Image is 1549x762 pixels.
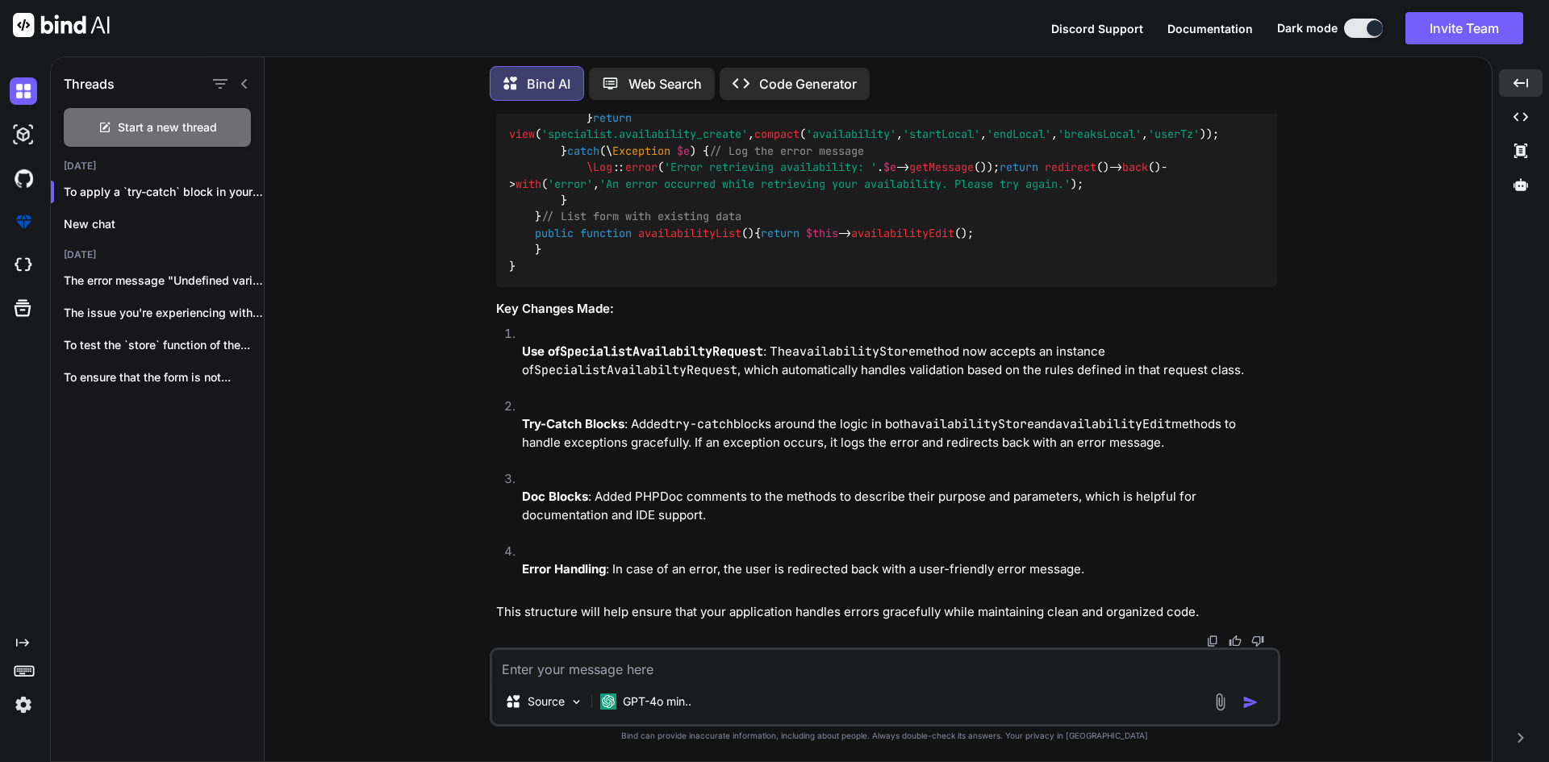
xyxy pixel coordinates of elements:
p: The error message "Undefined variable $vacations" suggests... [64,273,264,289]
span: return [593,110,632,125]
strong: Try-Catch Blocks [522,416,624,431]
img: copy [1206,635,1219,647]
img: Bind AI [13,13,110,37]
p: Bind can provide inaccurate information, including about people. Always double-check its answers.... [490,730,1280,742]
code: try-catch [668,416,733,432]
span: function [580,226,632,240]
span: // Log the error message [709,144,864,158]
span: with [516,177,541,191]
h3: Key Changes Made: [496,300,1277,319]
span: 'userTz' [1148,127,1200,142]
img: dislike [1251,635,1264,647]
span: Dark mode [1277,20,1338,36]
span: $e [883,160,896,175]
p: GPT-4o min.. [623,693,691,710]
p: Source [528,693,565,710]
p: Bind AI [527,74,570,94]
strong: Error Handling [522,561,606,577]
span: getMessage [909,160,974,175]
span: back [1122,160,1148,175]
code: availabilityStore [792,344,916,360]
img: cloudideIcon [10,252,37,279]
span: 'startLocal' [903,127,980,142]
button: Invite Team [1405,12,1523,44]
img: attachment [1211,693,1230,711]
strong: Use of [522,344,763,359]
p: The issue you're experiencing with the breaks... [64,305,264,321]
img: Pick Models [570,695,583,709]
span: 'error' [548,177,593,191]
span: error [625,160,658,175]
h1: Threads [64,74,115,94]
span: return [761,226,800,240]
strong: Doc Blocks [522,489,588,504]
p: New chat [64,216,264,232]
img: settings [10,691,37,718]
span: 'An error occurred while retrieving your availability. Please try again.' [599,177,1071,191]
p: This structure will help ensure that your application handles errors gracefully while maintaining... [496,603,1277,622]
span: ( ) [580,226,754,240]
code: availabilityStore [911,416,1034,432]
p: To ensure that the form is not... [64,369,264,385]
button: Documentation [1167,20,1253,37]
p: : Added blocks around the logic in both and methods to handle exceptions gracefully. If an except... [522,415,1277,452]
span: $this [806,226,838,240]
h2: [DATE] [51,248,264,261]
span: Start a new thread [118,119,217,135]
span: 'breaksLocal' [1058,127,1142,142]
h2: [DATE] [51,160,264,173]
p: Web Search [628,74,702,94]
span: compact [754,127,800,142]
p: : In case of an error, the user is redirected back with a user-friendly error message. [522,560,1277,579]
span: return [1000,160,1038,175]
img: githubDark [10,164,37,192]
code: availabilityEdit [1055,416,1171,432]
span: $e [677,144,690,158]
span: 'endLocal' [987,127,1051,142]
span: 'Error retrieving availability: ' [664,160,877,175]
span: 'availability' [806,127,896,142]
p: : The method now accepts an instance of , which automatically handles validation based on the rul... [522,343,1277,379]
p: Code Generator [759,74,857,94]
span: catch [567,144,599,158]
span: redirect [1045,160,1096,175]
img: icon [1242,694,1259,710]
img: darkChat [10,77,37,105]
img: GPT-4o mini [600,693,616,710]
p: : Added PHPDoc comments to the methods to describe their purpose and parameters, which is helpful... [522,488,1277,524]
span: Exception [612,144,670,158]
span: availabilityList [638,226,741,240]
span: availabilityEdit [851,226,954,240]
span: \Log [587,160,612,175]
img: darkAi-studio [10,121,37,148]
span: view [509,127,535,142]
code: SpecialistAvailabiltyRequest [534,362,737,378]
img: like [1229,635,1242,647]
img: premium [10,208,37,235]
span: public [535,226,574,240]
span: // List form with existing data [541,210,741,224]
p: To test the `store` function of the... [64,337,264,353]
span: Discord Support [1051,22,1143,35]
span: Documentation [1167,22,1253,35]
code: SpecialistAvailabiltyRequest [560,344,763,360]
button: Discord Support [1051,20,1143,37]
p: To apply a `try-catch` block in your `Sp... [64,184,264,200]
span: 'specialist.availability_create' [541,127,748,142]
